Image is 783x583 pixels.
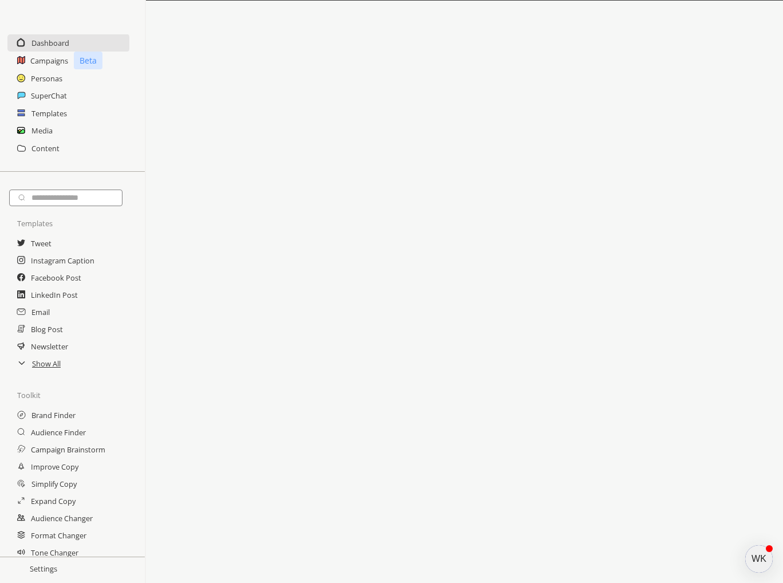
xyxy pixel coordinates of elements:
[74,52,102,69] p: Beta
[339,235,591,349] img: Close
[31,458,78,475] a: Improve Copy
[31,475,77,493] a: Simplify Copy
[31,441,105,458] a: Campaign Brainstorm
[31,122,53,139] a: Media
[31,338,68,355] a: Newsletter
[31,70,62,87] a: Personas
[745,545,773,573] button: atlas-launcher
[30,52,68,69] a: Campaigns
[31,321,63,338] a: Blog Post
[745,545,773,573] div: atlas-message-author-avatar
[31,407,76,424] a: Brand Finder
[31,286,78,304] a: LinkedIn Post
[31,87,67,104] a: SuperChat
[31,510,93,527] a: Audience Changer
[31,544,78,561] a: Tone Changer
[31,34,69,52] a: Dashboard
[17,565,24,572] img: Close
[31,304,50,321] a: Email
[31,105,67,122] a: Templates
[17,6,124,29] img: Close
[31,493,76,510] a: Expand Copy
[31,269,81,286] a: Facebook Post
[31,140,60,157] a: Content
[31,252,94,269] a: Instagram Caption
[32,355,61,372] a: Show All
[31,424,86,441] a: Audience Finder
[31,235,52,252] a: Tweet
[31,527,86,544] a: Format Changer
